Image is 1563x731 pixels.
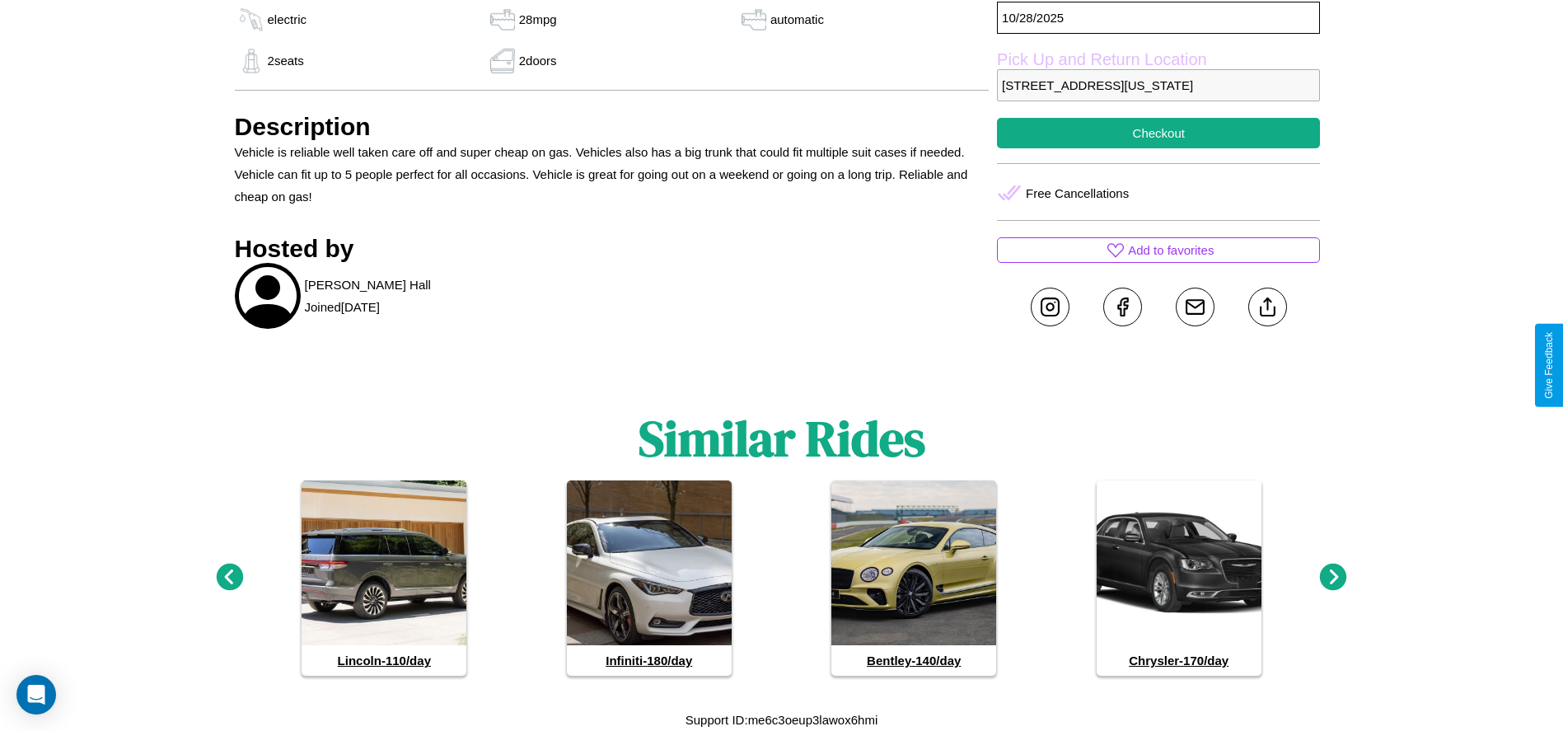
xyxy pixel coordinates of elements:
[831,480,996,676] a: Bentley-140/day
[268,8,307,30] p: electric
[519,8,557,30] p: 28 mpg
[305,274,431,296] p: [PERSON_NAME] Hall
[302,645,466,676] h4: Lincoln - 110 /day
[302,480,466,676] a: Lincoln-110/day
[997,2,1320,34] p: 10 / 28 / 2025
[235,235,990,263] h3: Hosted by
[686,709,877,731] p: Support ID: me6c3oeup3lawox6hmi
[997,69,1320,101] p: [STREET_ADDRESS][US_STATE]
[486,49,519,73] img: gas
[1128,239,1214,261] p: Add to favorites
[268,49,304,72] p: 2 seats
[831,645,996,676] h4: Bentley - 140 /day
[1097,480,1261,676] a: Chrysler-170/day
[235,7,268,32] img: gas
[997,50,1320,69] label: Pick Up and Return Location
[639,405,925,472] h1: Similar Rides
[519,49,557,72] p: 2 doors
[770,8,824,30] p: automatic
[567,645,732,676] h4: Infiniti - 180 /day
[997,118,1320,148] button: Checkout
[997,237,1320,263] button: Add to favorites
[1543,332,1555,399] div: Give Feedback
[235,49,268,73] img: gas
[235,141,990,208] p: Vehicle is reliable well taken care off and super cheap on gas. Vehicles also has a big trunk tha...
[235,113,990,141] h3: Description
[486,7,519,32] img: gas
[16,675,56,715] div: Open Intercom Messenger
[737,7,770,32] img: gas
[305,296,380,318] p: Joined [DATE]
[1097,645,1261,676] h4: Chrysler - 170 /day
[567,480,732,676] a: Infiniti-180/day
[1026,182,1129,204] p: Free Cancellations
